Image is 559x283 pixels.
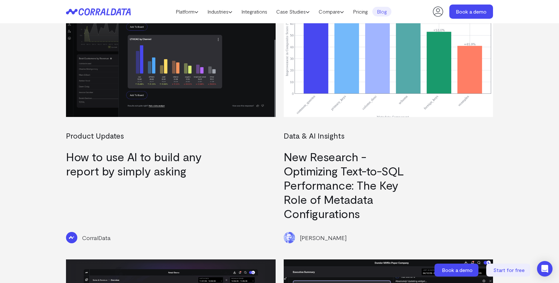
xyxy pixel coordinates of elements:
[203,7,237,16] a: Industries
[442,267,473,273] span: Book a demo
[537,261,553,277] div: Open Intercom Messenger
[284,130,487,141] div: Data & AI Insights
[237,7,272,16] a: Integrations
[66,130,269,141] div: Product Updates
[171,7,203,16] a: Platform
[314,7,348,16] a: Compare
[284,150,404,220] a: New Research - Optimizing Text-to-SQL Performance: The Key Role of Metadata Configurations
[272,7,314,16] a: Case Studies
[66,150,201,178] a: How to use AI to build any report by simply asking
[348,7,372,16] a: Pricing
[486,264,532,277] a: Start for free
[372,7,391,16] a: Blog
[300,234,347,242] p: [PERSON_NAME]
[449,5,493,19] a: Book a demo
[493,267,525,273] span: Start for free
[434,264,480,277] a: Book a demo
[82,234,111,242] p: CorralData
